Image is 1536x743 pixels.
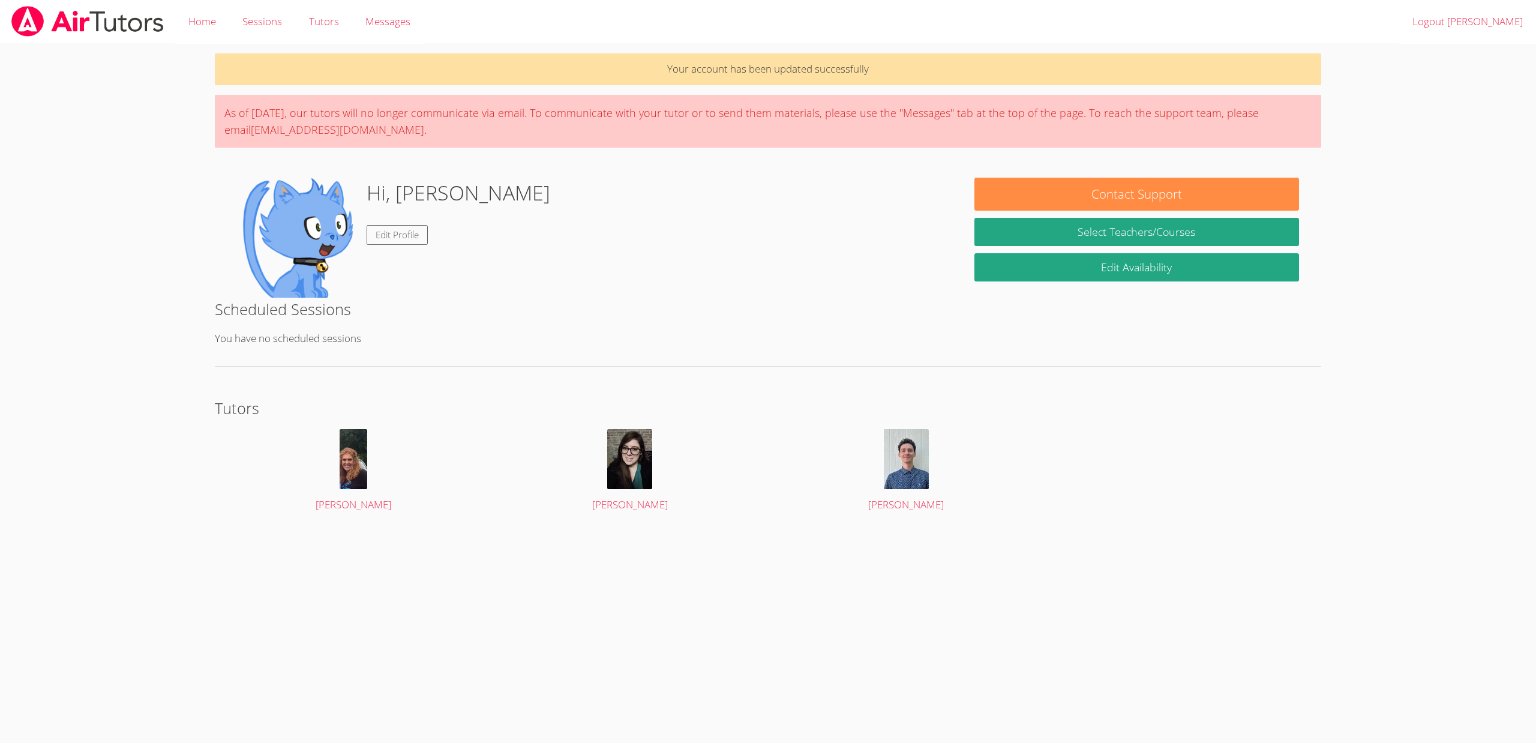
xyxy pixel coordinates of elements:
[365,14,410,28] span: Messages
[974,218,1299,246] a: Select Teachers/Courses
[607,429,652,489] img: avatar.png
[868,498,944,511] span: [PERSON_NAME]
[367,178,550,208] h1: Hi, [PERSON_NAME]
[237,429,469,514] a: [PERSON_NAME]
[237,178,357,298] img: default.png
[215,53,1321,85] p: Your account has been updated successfully
[974,253,1299,281] a: Edit Availability
[10,6,165,37] img: airtutors_banner-c4298cdbf04f3fff15de1276eac7730deb9818008684d7c2e4769d2f7ddbe033.png
[974,178,1299,211] button: Contact Support
[592,498,668,511] span: [PERSON_NAME]
[790,429,1022,514] a: [PERSON_NAME]
[316,498,391,511] span: [PERSON_NAME]
[367,225,428,245] a: Edit Profile
[215,397,1321,420] h2: Tutors
[215,298,1321,320] h2: Scheduled Sessions
[340,429,367,489] img: avatar.png
[215,330,1321,347] p: You have no scheduled sessions
[514,429,746,514] a: [PERSON_NAME]
[884,429,929,489] img: headshot_cropped_lowerRes.jpg
[215,95,1321,148] div: As of [DATE], our tutors will no longer communicate via email. To communicate with your tutor or ...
